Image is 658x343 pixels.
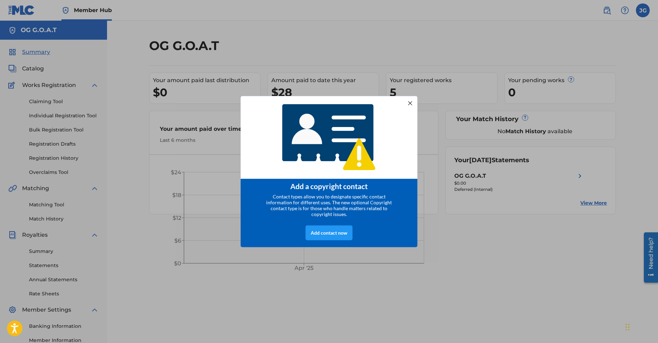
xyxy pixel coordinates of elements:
div: Add a copyright contact [249,182,409,190]
div: entering modal [241,96,417,247]
div: Add contact now [306,225,352,240]
div: Need help? [8,8,17,39]
span: Contact types allow you to designate specific contact information for different uses. The new opt... [266,194,392,217]
img: 4768233920565408.png [278,99,380,175]
div: Open Resource Center [5,2,19,53]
